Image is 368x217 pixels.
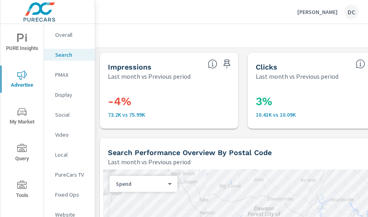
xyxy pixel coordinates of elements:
span: My Market [3,107,41,127]
p: Display [55,91,88,99]
div: Local [44,149,95,161]
div: Overall [44,29,95,41]
span: Query [3,144,41,163]
span: Save this to your personalized report [221,58,233,70]
span: PURE Insights [3,34,41,53]
h5: Clicks [256,63,277,71]
p: PMAX [55,71,88,79]
div: Fixed Ops [44,189,95,201]
p: Social [55,111,88,119]
p: Last month vs Previous period [256,72,338,81]
span: Advertise [3,70,41,90]
span: Tools [3,181,41,200]
div: Display [44,89,95,101]
span: The number of times an ad was shown on your behalf. [208,59,217,69]
p: [PERSON_NAME] [297,8,338,16]
h5: Impressions [108,63,151,71]
p: Fixed Ops [55,191,88,199]
p: Last month vs Previous period [108,72,191,81]
div: Spend [109,180,171,188]
div: Video [44,129,95,141]
h3: -4% [108,95,230,108]
div: PMAX [44,69,95,81]
div: DC [344,5,358,19]
p: Last month vs Previous period [108,157,191,167]
p: Search [55,51,88,59]
p: 73,203 vs 75,985 [108,111,230,118]
p: Local [55,151,88,159]
div: Social [44,109,95,121]
div: Search [44,49,95,61]
h5: Search Performance Overview By Postal Code [108,148,272,157]
p: Spend [116,180,165,187]
p: Overall [55,31,88,39]
p: PureCars TV [55,171,88,179]
p: Video [55,131,88,139]
div: PureCars TV [44,169,95,181]
span: The number of times an ad was clicked by a consumer. [356,59,365,69]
